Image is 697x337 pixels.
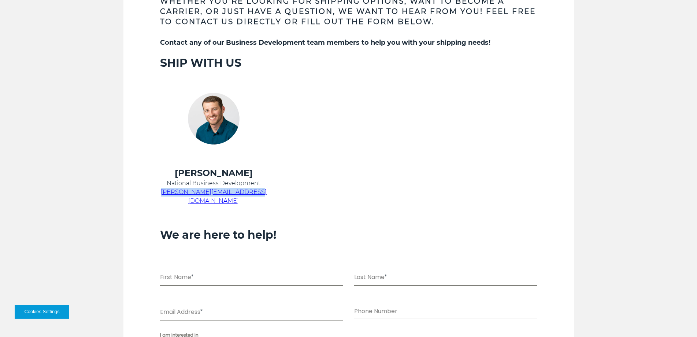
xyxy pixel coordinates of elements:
button: Cookies Settings [15,305,69,319]
p: National Business Development [160,179,267,188]
h4: [PERSON_NAME] [160,167,267,179]
h3: We are here to help! [160,228,537,242]
iframe: Chat Widget [660,302,697,337]
h3: SHIP WITH US [160,56,537,70]
h5: Contact any of our Business Development team members to help you with your shipping needs! [160,38,537,47]
a: [PERSON_NAME][EMAIL_ADDRESS][DOMAIN_NAME] [161,188,267,204]
div: 聊天小组件 [660,302,697,337]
